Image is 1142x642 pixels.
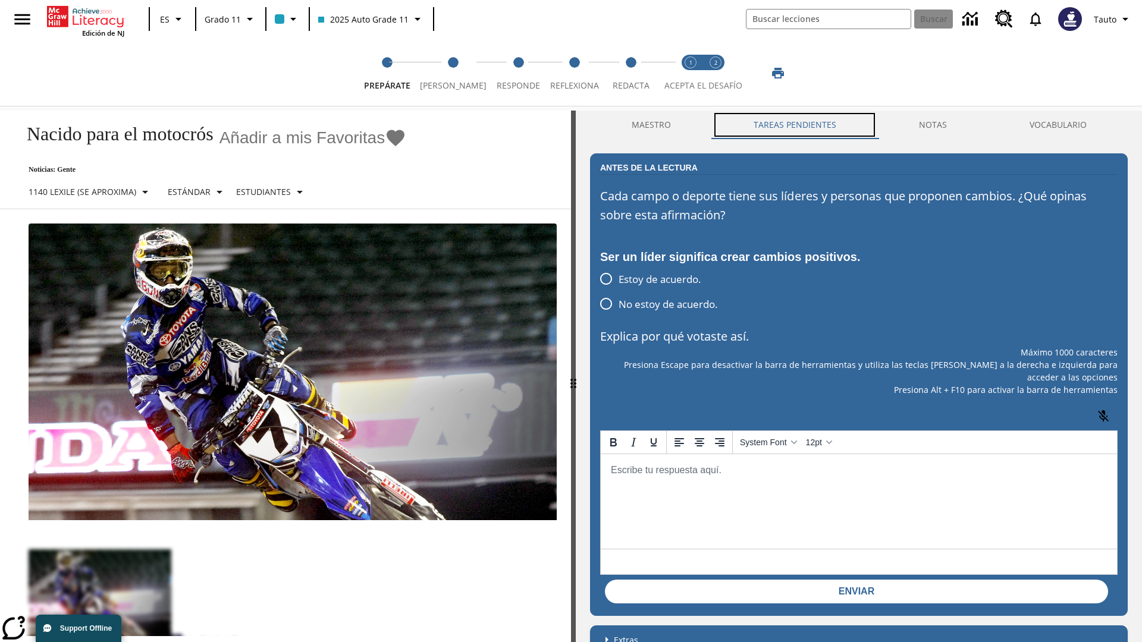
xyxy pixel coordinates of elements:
button: Clase: 2025 Auto Grade 11, Selecciona una clase [313,8,429,30]
text: 2 [714,59,717,67]
button: Escoja un nuevo avatar [1051,4,1089,34]
p: Presiona Escape para desactivar la barra de herramientas y utiliza las teclas [PERSON_NAME] a la ... [600,358,1118,383]
button: Redacta step 5 of 5 [599,40,663,106]
button: Acepta el desafío contesta step 2 of 2 [698,40,733,106]
button: TAREAS PENDIENTES [712,111,877,139]
div: Pulsa la tecla de intro o la barra espaciadora y luego presiona las flechas de derecha e izquierd... [571,111,576,642]
span: Grado 11 [205,13,241,26]
span: Redacta [613,80,650,91]
button: Bold [603,432,623,452]
div: Ser un líder significa crear cambios positivos. [600,247,1118,266]
button: Perfil/Configuración [1089,8,1137,30]
span: Support Offline [60,624,112,632]
span: 12pt [806,438,822,447]
span: Añadir a mis Favoritas [219,128,385,147]
a: Centro de información [955,3,988,36]
span: Responde [497,80,540,91]
h1: Nacido para el motocrós [14,123,214,145]
button: Añadir a mis Favoritas - Nacido para el motocrós [219,127,407,148]
span: ACEPTA EL DESAFÍO [664,80,742,91]
a: Centro de recursos, Se abrirá en una pestaña nueva. [988,3,1020,35]
p: 1140 Lexile (Se aproxima) [29,185,136,198]
button: Support Offline [36,615,121,642]
button: Align left [669,432,689,452]
button: El color de la clase es azul claro. Cambiar el color de la clase. [270,8,305,30]
button: Italic [623,432,644,452]
p: Noticias: Gente [14,165,406,174]
div: Portada [47,4,124,37]
button: Align right [710,432,730,452]
span: Prepárate [364,80,410,91]
button: Fonts [735,432,801,452]
input: Buscar campo [746,10,911,29]
button: Lee step 2 of 5 [410,40,496,106]
button: Reflexiona step 4 of 5 [541,40,608,106]
img: El corredor de motocrós James Stewart vuela por los aires en su motocicleta de montaña [29,224,557,521]
span: Estoy de acuerdo. [619,272,701,287]
p: Cada campo o deporte tiene sus líderes y personas que proponen cambios. ¿Qué opinas sobre esta af... [600,187,1118,225]
button: Prepárate step 1 of 5 [354,40,420,106]
button: Maestro [590,111,712,139]
span: Tauto [1094,13,1116,26]
button: Underline [644,432,664,452]
button: Align center [689,432,710,452]
span: System Font [740,438,787,447]
button: VOCABULARIO [988,111,1128,139]
div: poll [600,266,727,316]
button: Abrir el menú lateral [5,2,40,37]
button: Lenguaje: ES, Selecciona un idioma [153,8,192,30]
button: Seleccione Lexile, 1140 Lexile (Se aproxima) [24,181,157,203]
p: Estándar [168,185,211,198]
span: Edición de NJ [82,29,124,37]
a: Notificaciones [1020,4,1051,34]
img: Avatar [1058,7,1082,31]
p: Máximo 1000 caracteres [600,346,1118,358]
span: Reflexiona [550,80,599,91]
text: 1 [689,59,692,67]
button: Acepta el desafío lee step 1 of 2 [673,40,708,106]
span: No estoy de acuerdo. [619,297,718,312]
p: Explica por qué votaste así. [600,327,1118,346]
span: ES [160,13,170,26]
button: Responde step 3 of 5 [487,40,550,106]
button: Tipo de apoyo, Estándar [163,181,231,203]
button: Imprimir [759,62,797,84]
span: [PERSON_NAME] [420,80,487,91]
div: Instructional Panel Tabs [590,111,1128,139]
p: Presiona Alt + F10 para activar la barra de herramientas [600,383,1118,396]
button: Grado: Grado 11, Elige un grado [200,8,262,30]
div: activity [576,111,1142,642]
iframe: Reach text area [601,454,1117,549]
button: Seleccionar estudiante [231,181,312,203]
p: Estudiantes [236,185,291,198]
button: Font sizes [801,432,836,452]
button: Haga clic para activar la función de reconocimiento de voz [1089,402,1118,430]
h2: Antes de la lectura [600,161,698,174]
span: 2025 Auto Grade 11 [318,13,409,26]
button: NOTAS [877,111,988,139]
button: Enviar [605,580,1108,603]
